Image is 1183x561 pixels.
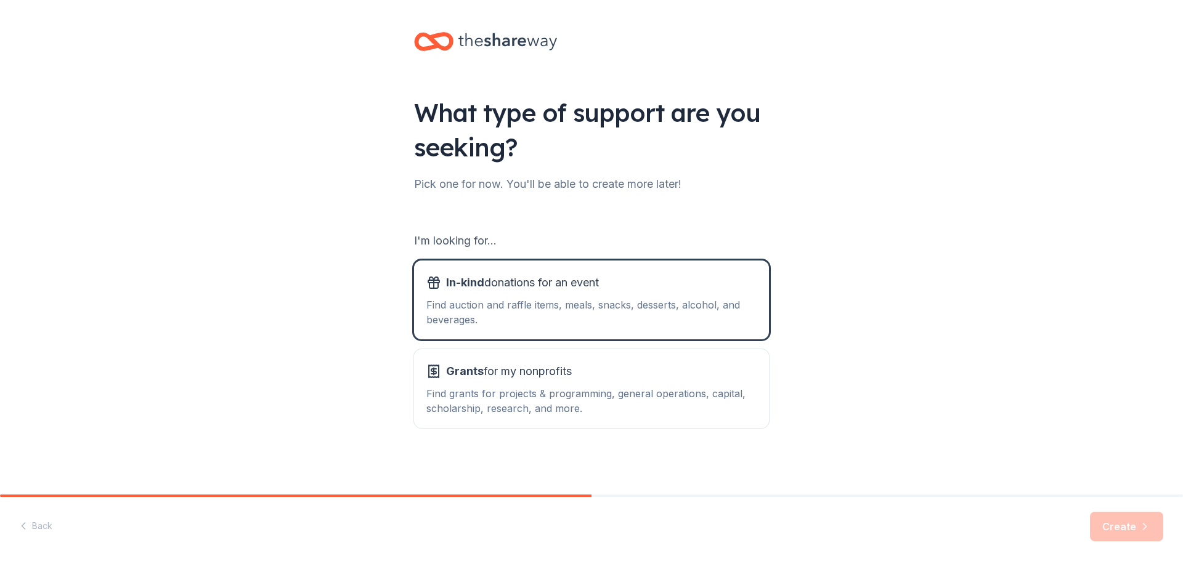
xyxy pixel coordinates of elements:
div: Find grants for projects & programming, general operations, capital, scholarship, research, and m... [426,386,757,416]
div: Pick one for now. You'll be able to create more later! [414,174,769,194]
span: donations for an event [446,273,599,293]
span: for my nonprofits [446,361,572,381]
div: Find auction and raffle items, meals, snacks, desserts, alcohol, and beverages. [426,297,757,327]
span: Grants [446,365,484,377]
button: In-kinddonations for an eventFind auction and raffle items, meals, snacks, desserts, alcohol, and... [414,260,769,339]
div: What type of support are you seeking? [414,95,769,164]
span: In-kind [446,276,484,289]
button: Grantsfor my nonprofitsFind grants for projects & programming, general operations, capital, schol... [414,349,769,428]
div: I'm looking for... [414,231,769,251]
